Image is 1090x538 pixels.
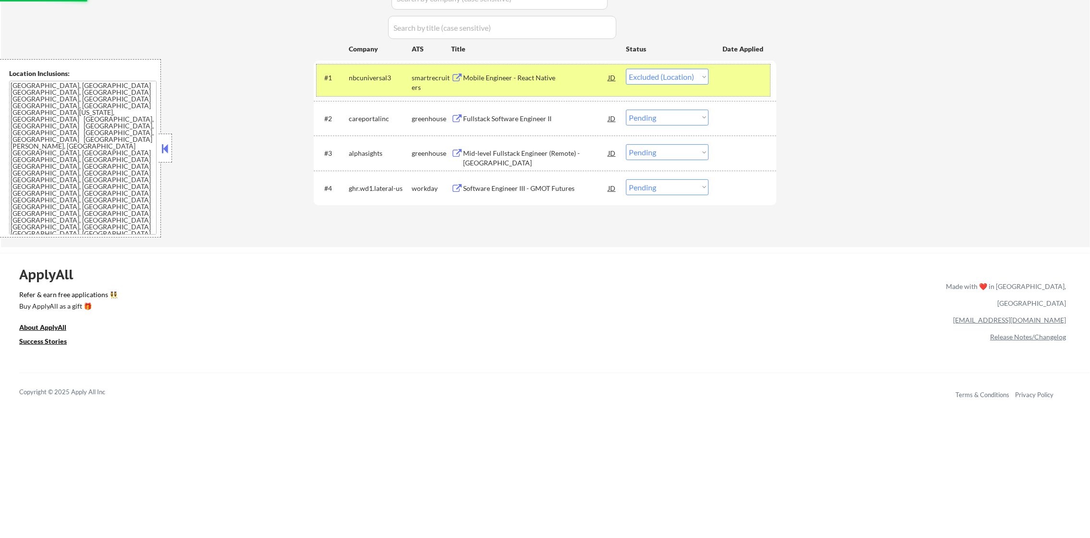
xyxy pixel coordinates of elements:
[388,16,616,39] input: Search by title (case sensitive)
[19,301,115,313] a: Buy ApplyAll as a gift 🎁
[349,149,412,158] div: alphasights
[412,114,451,124] div: greenhouse
[463,114,608,124] div: Fullstack Software Engineer II
[412,149,451,158] div: greenhouse
[9,69,157,78] div: Location Inclusions:
[412,184,451,193] div: workday
[942,278,1066,312] div: Made with ❤️ in [GEOGRAPHIC_DATA], [GEOGRAPHIC_DATA]
[451,44,617,54] div: Title
[990,333,1066,341] a: Release Notes/Changelog
[607,69,617,86] div: JD
[19,323,80,335] a: About ApplyAll
[1015,391,1053,399] a: Privacy Policy
[349,44,412,54] div: Company
[723,44,765,54] div: Date Applied
[19,388,130,397] div: Copyright © 2025 Apply All Inc
[463,73,608,83] div: Mobile Engineer - React Native
[607,179,617,197] div: JD
[324,73,341,83] div: #1
[19,337,80,349] a: Success Stories
[626,40,709,57] div: Status
[463,149,608,167] div: Mid-level Fullstack Engineer (Remote) - [GEOGRAPHIC_DATA]
[324,184,341,193] div: #4
[19,266,84,283] div: ApplyAll
[349,73,412,83] div: nbcuniversal3
[953,316,1066,324] a: [EMAIL_ADDRESS][DOMAIN_NAME]
[412,73,451,92] div: smartrecruiters
[19,303,115,310] div: Buy ApplyAll as a gift 🎁
[349,114,412,124] div: careportalinc
[955,391,1009,399] a: Terms & Conditions
[463,184,608,193] div: Software Engineer III - GMOT Futures
[19,337,67,345] u: Success Stories
[607,110,617,127] div: JD
[349,184,412,193] div: ghr.wd1.lateral-us
[19,323,66,331] u: About ApplyAll
[19,291,745,301] a: Refer & earn free applications 👯‍♀️
[607,144,617,162] div: JD
[412,44,451,54] div: ATS
[324,149,341,158] div: #3
[324,114,341,124] div: #2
